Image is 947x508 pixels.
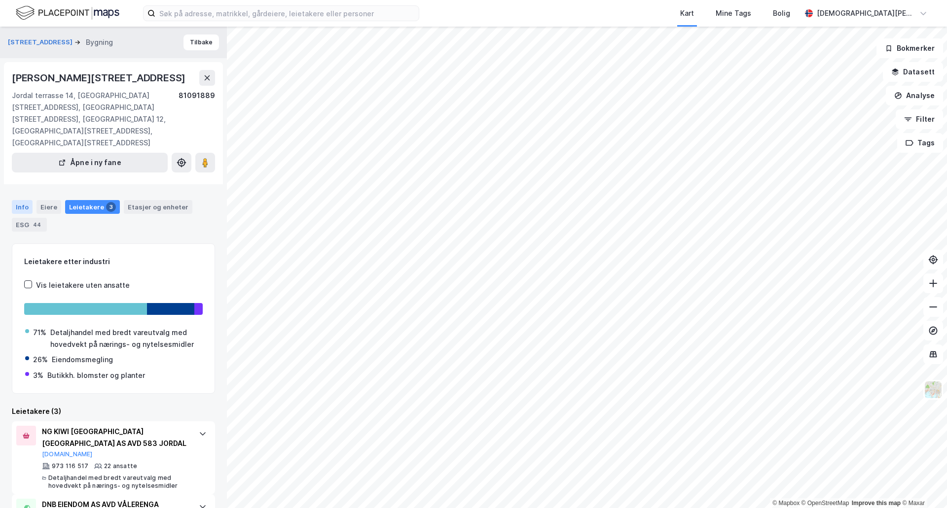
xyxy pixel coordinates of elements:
div: 71% [33,327,46,339]
a: Improve this map [852,500,901,507]
div: Butikkh. blomster og planter [47,370,145,381]
div: Bolig [773,7,790,19]
div: Mine Tags [716,7,751,19]
input: Søk på adresse, matrikkel, gårdeiere, leietakere eller personer [155,6,419,21]
div: Vis leietakere uten ansatte [36,279,130,291]
div: Info [12,200,33,214]
div: [PERSON_NAME][STREET_ADDRESS] [12,70,187,86]
div: Leietakere etter industri [24,256,203,268]
div: Leietakere (3) [12,406,215,417]
div: 26% [33,354,48,366]
button: Tilbake [183,34,219,50]
div: Eiere [36,200,61,214]
button: [STREET_ADDRESS] [8,37,74,47]
div: Detaljhandel med bredt vareutvalg med hovedvekt på nærings- og nytelsesmidler [48,474,189,490]
div: Detaljhandel med bredt vareutvalg med hovedvekt på nærings- og nytelsesmidler [50,327,202,350]
div: NG KIWI [GEOGRAPHIC_DATA] [GEOGRAPHIC_DATA] AS AVD 583 JORDAL [42,426,189,449]
div: Jordal terrasse 14, [GEOGRAPHIC_DATA][STREET_ADDRESS], [GEOGRAPHIC_DATA][STREET_ADDRESS], [GEOGRA... [12,90,179,149]
button: Tags [897,133,943,153]
div: Kart [680,7,694,19]
div: Kontrollprogram for chat [898,461,947,508]
button: [DOMAIN_NAME] [42,450,93,458]
div: [DEMOGRAPHIC_DATA][PERSON_NAME] [817,7,915,19]
div: Eiendomsmegling [52,354,113,366]
div: 973 116 517 [52,462,88,470]
button: Datasett [883,62,943,82]
div: 22 ansatte [104,462,137,470]
a: OpenStreetMap [801,500,849,507]
button: Bokmerker [876,38,943,58]
div: 81091889 [179,90,215,149]
div: Bygning [86,36,113,48]
div: 44 [31,220,43,230]
button: Analyse [886,86,943,105]
iframe: Chat Widget [898,461,947,508]
div: Etasjer og enheter [128,203,188,211]
button: Filter [896,109,943,129]
div: ESG [12,218,47,232]
div: 3 [106,202,116,212]
img: Z [924,380,943,399]
img: logo.f888ab2527a4732fd821a326f86c7f29.svg [16,4,119,22]
div: 3% [33,370,43,381]
a: Mapbox [772,500,800,507]
button: Åpne i ny fane [12,153,168,172]
div: Leietakere [65,200,120,214]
